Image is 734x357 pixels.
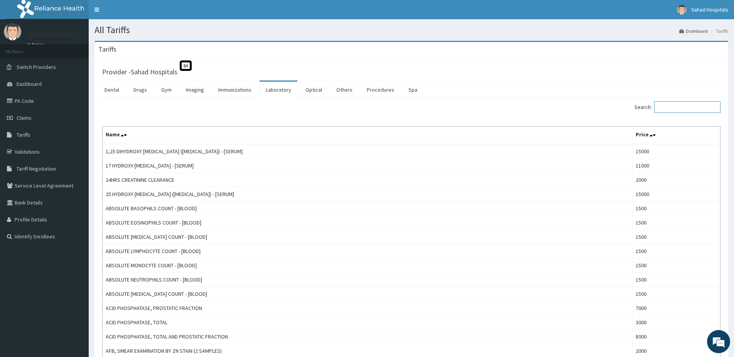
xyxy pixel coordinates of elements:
[45,97,106,175] span: We're online!
[634,101,721,113] label: Search:
[632,287,720,301] td: 1500
[654,101,721,113] input: Search:
[632,173,720,187] td: 2000
[103,173,633,187] td: 24HRS CREATININE CLEARANCE
[103,216,633,230] td: ABSOLUTE EOSINOPHILS COUNT - [BLOOD]
[98,46,116,53] h3: Tariffs
[103,258,633,273] td: ABSOLUTE MONOCYTE COUNT - [BLOOD]
[180,82,210,98] a: Imaging
[17,131,30,138] span: Tariffs
[709,28,728,34] li: Tariffs
[98,82,125,98] a: Dental
[17,114,32,121] span: Claims
[330,82,359,98] a: Others
[632,273,720,287] td: 1500
[632,244,720,258] td: 1500
[103,230,633,244] td: ABSOLUTE [MEDICAL_DATA] COUNT - [BLOOD]
[103,244,633,258] td: ABSOLUTE LYMPHOCYTE COUNT - [BLOOD]
[402,82,424,98] a: Spa
[94,25,728,35] h1: All Tariffs
[4,210,147,237] textarea: Type your message and hit 'Enter'
[299,82,328,98] a: Optical
[17,80,42,87] span: Dashboard
[632,315,720,330] td: 3000
[632,159,720,173] td: 11000
[212,82,258,98] a: Immunizations
[103,159,633,173] td: 17 HYDROXY-[MEDICAL_DATA] - [SERUM]
[632,127,720,144] th: Price
[361,82,400,98] a: Procedures
[14,39,31,58] img: d_794563401_company_1708531726252_794563401
[17,64,56,70] span: Switch Providers
[679,28,708,34] a: Dashboard
[632,230,720,244] td: 1500
[103,287,633,301] td: ABSOLUTE [MEDICAL_DATA] COUNT - [BLOOD]
[103,273,633,287] td: ABSOLUTE NEUTROPHILS COUNT - [BLOOD]
[103,315,633,330] td: ACID PHOSPHATASE, TOTAL
[632,216,720,230] td: 1500
[103,127,633,144] th: Name
[691,6,728,13] span: Sahad Hospitals
[27,31,76,38] p: Sahad Hospitals
[260,82,297,98] a: Laboratory
[180,60,192,71] span: St
[632,258,720,273] td: 1500
[17,165,56,172] span: Tariff Negotiation
[103,330,633,344] td: ACID PHOSPHATASE, TOTAL AND PROSTATIC FRACTION
[103,187,633,201] td: 25 HYDROXY [MEDICAL_DATA] ([MEDICAL_DATA]) - [SERUM]
[632,301,720,315] td: 7000
[103,201,633,216] td: ABSOLUTE BASOPHILS COUNT - [BLOOD]
[632,187,720,201] td: 15000
[40,43,130,53] div: Chat with us now
[632,144,720,159] td: 15000
[102,69,177,75] h3: Provider - Sahad Hospitals
[155,82,178,98] a: Gym
[677,5,687,15] img: User Image
[632,201,720,216] td: 1500
[127,82,153,98] a: Drugs
[27,42,46,47] a: Online
[103,144,633,159] td: 1,25 DIHYDROXY [MEDICAL_DATA] ([MEDICAL_DATA]) - [SERUM]
[632,330,720,344] td: 8000
[103,301,633,315] td: ACID PHOSPHATASE, PROSTATIC FRACTION
[4,23,21,40] img: User Image
[127,4,145,22] div: Minimize live chat window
